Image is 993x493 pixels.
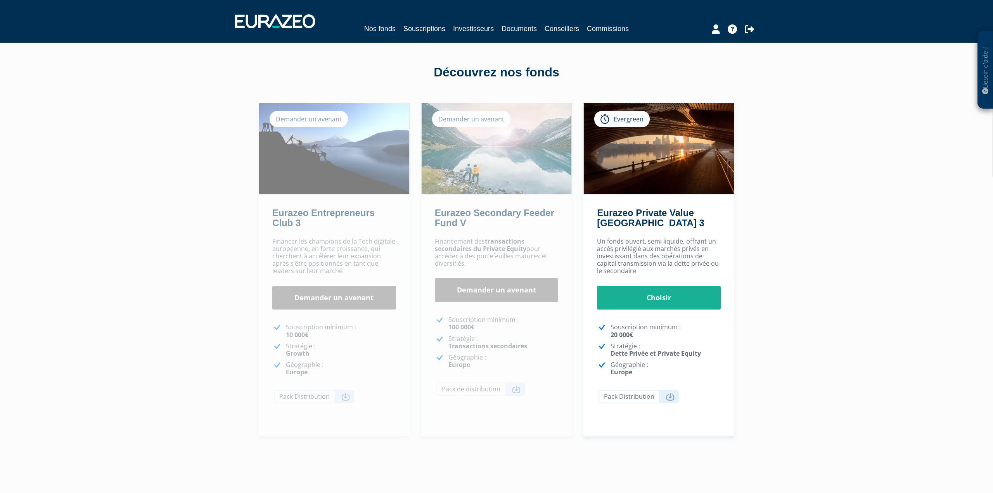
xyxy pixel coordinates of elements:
[448,335,559,350] p: Stratégie :
[981,35,990,105] p: Besoin d'aide ?
[286,368,308,376] strong: Europe
[275,64,718,81] div: Découvrez nos fonds
[286,330,308,339] strong: 10 000€
[584,103,734,194] img: Eurazeo Private Value Europe 3
[259,103,409,194] img: Eurazeo Entrepreneurs Club 3
[272,208,375,228] a: Eurazeo Entrepreneurs Club 3
[448,354,559,368] p: Géographie :
[403,23,445,34] a: Souscriptions
[235,14,315,28] img: 1732889491-logotype_eurazeo_blanc_rvb.png
[545,23,579,34] a: Conseillers
[274,390,355,403] a: Pack Distribution
[611,323,721,338] p: Souscription minimum :
[435,278,559,302] a: Demander un avenant
[453,23,494,34] a: Investisseurs
[611,361,721,376] p: Géographie :
[611,330,633,339] strong: 20 000€
[286,323,396,338] p: Souscription minimum :
[611,349,701,358] strong: Dette Privée et Private Equity
[597,238,721,275] p: Un fonds ouvert, semi liquide, offrant un accès privilégié aux marchés privés en investissant dan...
[448,316,559,331] p: Souscription minimum :
[448,342,527,350] strong: Transactions secondaires
[435,237,526,253] strong: transactions secondaires du Private Equity
[286,349,310,358] strong: Growth
[272,286,396,310] a: Demander un avenant
[597,208,704,228] a: Eurazeo Private Value [GEOGRAPHIC_DATA] 3
[611,343,721,357] p: Stratégie :
[436,382,525,396] a: Pack de distribution
[286,361,396,376] p: Géographie :
[594,111,650,127] div: Evergreen
[272,238,396,275] p: Financer les champions de la Tech digitale européenne, en forte croissance, qui cherchent à accél...
[611,368,632,376] strong: Europe
[435,208,554,228] a: Eurazeo Secondary Feeder Fund V
[599,390,679,403] a: Pack Distribution
[286,343,396,357] p: Stratégie :
[435,238,559,268] p: Financement des pour accéder à des portefeuilles matures et diversifiés.
[422,103,572,194] img: Eurazeo Secondary Feeder Fund V
[448,323,474,331] strong: 100 000€
[364,23,396,35] a: Nos fonds
[432,111,510,127] div: Demander un avenant
[587,23,629,34] a: Commissions
[448,360,470,369] strong: Europe
[270,111,348,127] div: Demander un avenant
[597,286,721,310] a: Choisir
[502,23,537,34] a: Documents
